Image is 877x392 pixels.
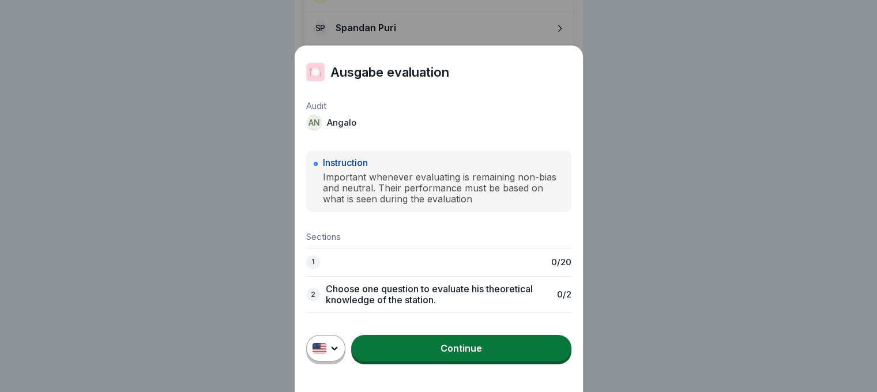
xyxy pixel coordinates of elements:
[330,65,449,80] p: Ausgabe evaluation
[306,288,320,301] div: 2
[306,115,322,131] div: An
[306,63,325,81] div: 🍽️
[326,284,551,306] p: Choose one question to evaluate his theoretical knowledge of the station.
[306,101,571,111] p: Audit
[327,118,356,128] p: Angalo
[306,232,571,242] p: Sections
[313,343,326,353] img: us.svg
[323,172,564,205] p: Important whenever evaluating is remaining non-bias and neutral. Their performance must be based ...
[323,157,564,168] p: Instruction
[551,257,571,267] p: 0 / 20
[351,335,571,361] a: Continue
[557,289,571,300] p: 0 / 2
[306,255,320,269] div: 1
